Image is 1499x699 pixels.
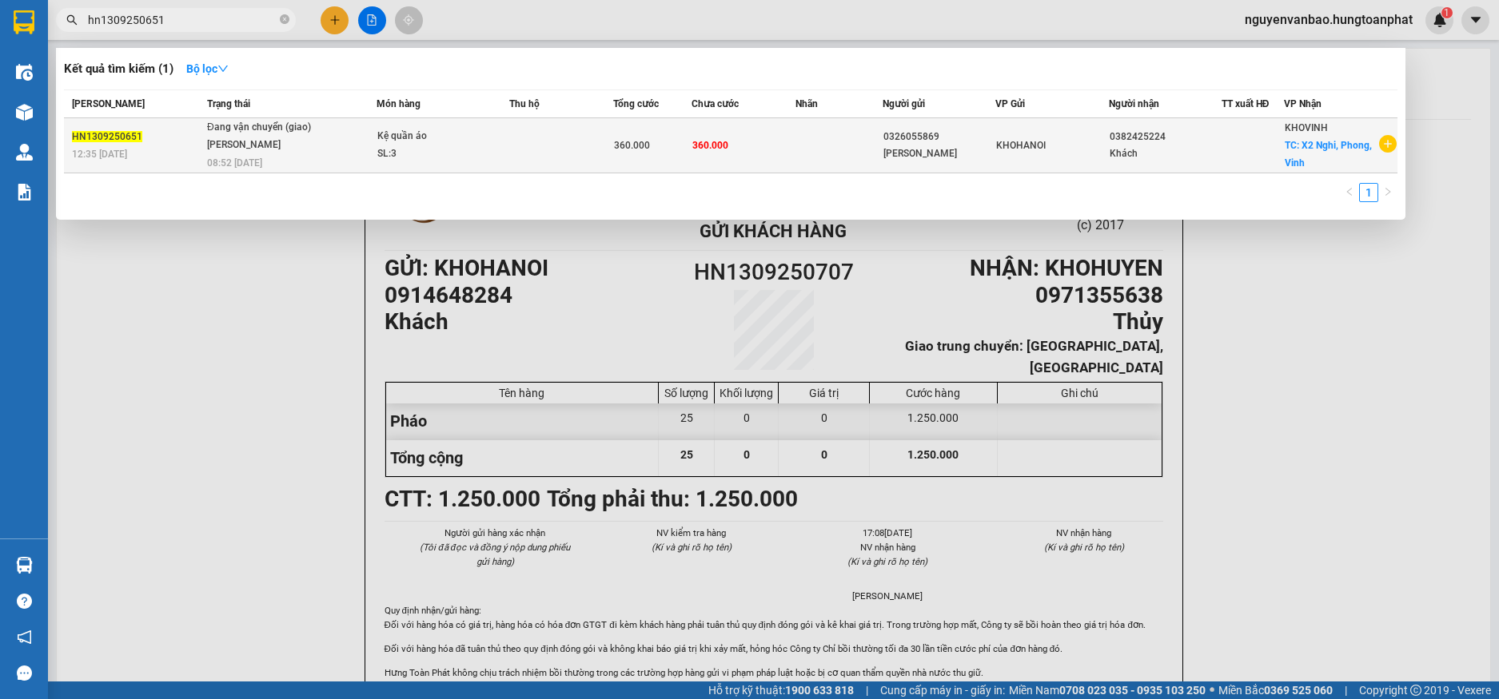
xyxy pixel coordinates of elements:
[692,98,739,109] span: Chưa cước
[1345,187,1354,197] span: left
[207,98,250,109] span: Trạng thái
[1340,183,1359,202] li: Previous Page
[72,131,142,142] span: HN1309250651
[64,61,173,77] h3: Kết quả tìm kiếm ( 1 )
[217,63,229,74] span: down
[995,98,1025,109] span: VP Gửi
[613,98,659,109] span: Tổng cước
[207,119,327,137] div: Đang vận chuyển (giao)
[692,140,728,151] span: 360.000
[1222,98,1270,109] span: TT xuất HĐ
[207,137,327,154] div: [PERSON_NAME]
[1285,122,1328,133] span: KHOVINH
[280,14,289,24] span: close-circle
[14,10,34,34] img: logo-vxr
[377,98,421,109] span: Món hàng
[509,98,540,109] span: Thu hộ
[207,157,262,169] span: 08:52 [DATE]
[173,56,241,81] button: Bộ lọcdown
[17,594,32,609] span: question-circle
[1284,98,1322,109] span: VP Nhận
[1383,187,1393,197] span: right
[72,98,145,109] span: [PERSON_NAME]
[614,140,650,151] span: 360.000
[1359,183,1378,202] li: 1
[17,629,32,645] span: notification
[17,665,32,681] span: message
[996,140,1046,151] span: KHOHANOI
[280,13,289,28] span: close-circle
[186,62,229,75] strong: Bộ lọc
[88,11,277,29] input: Tìm tên, số ĐT hoặc mã đơn
[883,145,995,162] div: [PERSON_NAME]
[16,64,33,81] img: warehouse-icon
[883,129,995,145] div: 0326055869
[1110,145,1221,162] div: Khách
[16,557,33,574] img: warehouse-icon
[1285,140,1372,169] span: TC: X2 Nghi, Phong, Vinh
[883,98,925,109] span: Người gửi
[16,184,33,201] img: solution-icon
[795,98,818,109] span: Nhãn
[377,145,497,163] div: SL: 3
[1379,135,1397,153] span: plus-circle
[1110,129,1221,145] div: 0382425224
[1109,98,1159,109] span: Người nhận
[1378,183,1397,202] li: Next Page
[377,128,497,145] div: Kệ quần áo
[72,149,127,160] span: 12:35 [DATE]
[1340,183,1359,202] button: left
[66,14,78,26] span: search
[16,104,33,121] img: warehouse-icon
[16,144,33,161] img: warehouse-icon
[1360,184,1377,201] a: 1
[1378,183,1397,202] button: right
